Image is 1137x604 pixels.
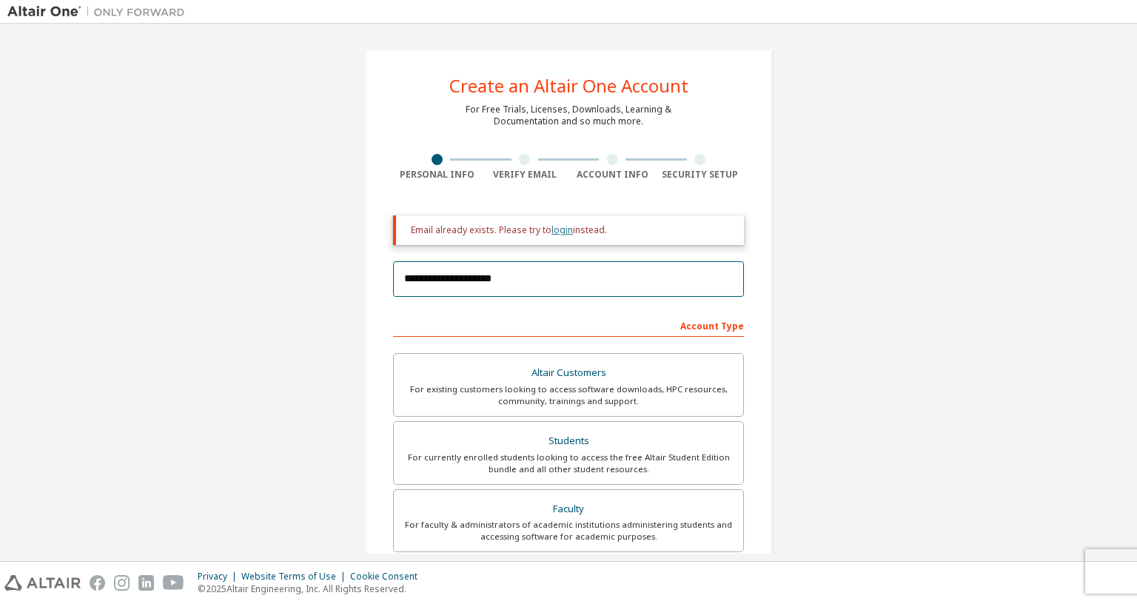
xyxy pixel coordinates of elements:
[198,583,426,595] p: © 2025 Altair Engineering, Inc. All Rights Reserved.
[90,575,105,591] img: facebook.svg
[393,313,744,337] div: Account Type
[411,224,732,236] div: Email already exists. Please try to instead.
[114,575,130,591] img: instagram.svg
[449,77,688,95] div: Create an Altair One Account
[657,169,745,181] div: Security Setup
[403,431,734,452] div: Students
[393,169,481,181] div: Personal Info
[551,224,573,236] a: login
[403,383,734,407] div: For existing customers looking to access software downloads, HPC resources, community, trainings ...
[198,571,241,583] div: Privacy
[4,575,81,591] img: altair_logo.svg
[403,519,734,543] div: For faculty & administrators of academic institutions administering students and accessing softwa...
[403,499,734,520] div: Faculty
[350,571,426,583] div: Cookie Consent
[241,571,350,583] div: Website Terms of Use
[403,452,734,475] div: For currently enrolled students looking to access the free Altair Student Edition bundle and all ...
[481,169,569,181] div: Verify Email
[7,4,192,19] img: Altair One
[138,575,154,591] img: linkedin.svg
[466,104,671,127] div: For Free Trials, Licenses, Downloads, Learning & Documentation and so much more.
[403,363,734,383] div: Altair Customers
[163,575,184,591] img: youtube.svg
[568,169,657,181] div: Account Info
